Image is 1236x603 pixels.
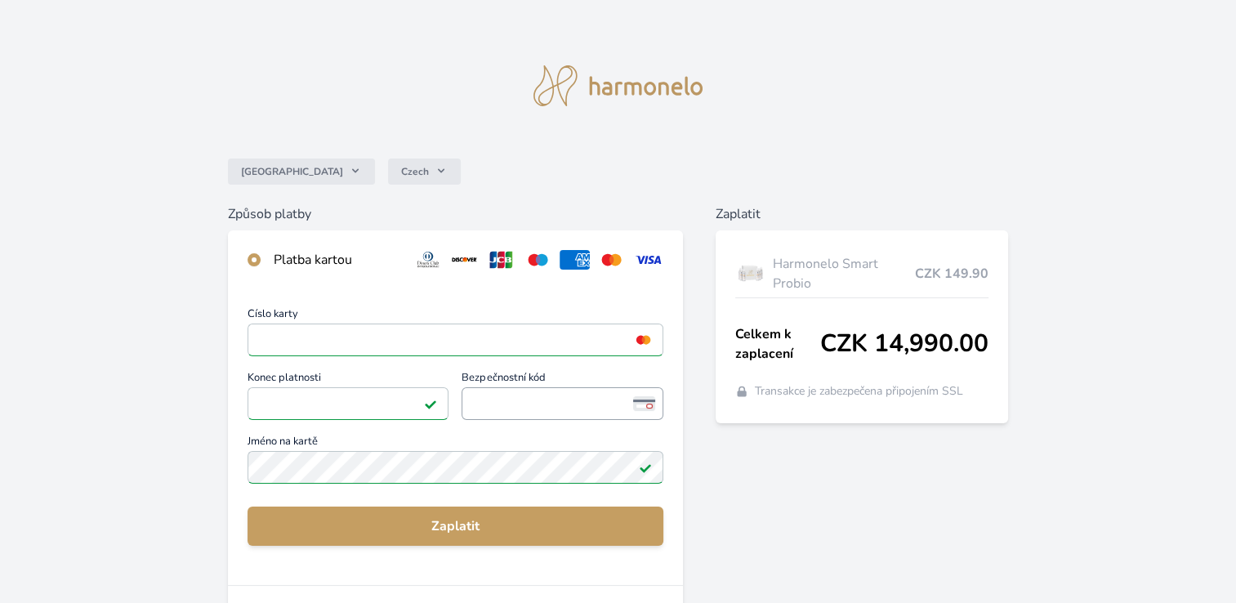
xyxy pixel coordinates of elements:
[274,250,400,270] div: Platba kartou
[255,328,656,351] iframe: Iframe pro číslo karty
[449,250,480,270] img: discover.svg
[486,250,516,270] img: jcb.svg
[248,436,663,451] span: Jméno na kartě
[424,397,437,410] img: Platné pole
[401,165,429,178] span: Czech
[255,392,442,415] iframe: Iframe pro datum vypršení platnosti
[735,324,820,364] span: Celkem k zaplacení
[632,333,654,347] img: mc
[248,373,449,387] span: Konec platnosti
[639,461,652,474] img: Platné pole
[533,65,703,106] img: logo.svg
[248,451,663,484] input: Jméno na kartěPlatné pole
[413,250,444,270] img: diners.svg
[773,254,915,293] span: Harmonelo Smart Probio
[248,309,663,324] span: Číslo karty
[596,250,627,270] img: mc.svg
[735,253,766,294] img: Box-6-lahvi-SMART-PROBIO-1_(1)-lo.png
[261,516,650,536] span: Zaplatit
[248,507,663,546] button: Zaplatit
[228,159,375,185] button: [GEOGRAPHIC_DATA]
[523,250,553,270] img: maestro.svg
[633,250,663,270] img: visa.svg
[716,204,1008,224] h6: Zaplatit
[560,250,590,270] img: amex.svg
[241,165,343,178] span: [GEOGRAPHIC_DATA]
[228,204,683,224] h6: Způsob platby
[469,392,656,415] iframe: Iframe pro bezpečnostní kód
[462,373,663,387] span: Bezpečnostní kód
[755,383,963,400] span: Transakce je zabezpečena připojením SSL
[915,264,988,284] span: CZK 149.90
[388,159,461,185] button: Czech
[820,329,988,359] span: CZK 14,990.00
